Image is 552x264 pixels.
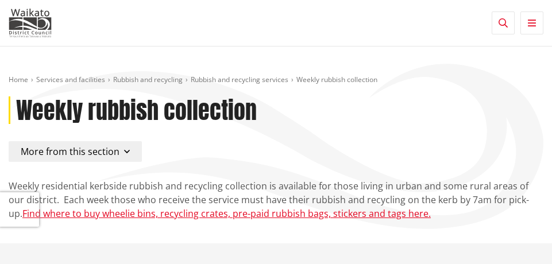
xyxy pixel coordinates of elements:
[191,75,288,84] a: Rubbish and recycling services
[9,75,28,84] a: Home
[21,145,119,158] span: More from this section
[9,9,52,37] img: Waikato District Council - Te Kaunihera aa Takiwaa o Waikato
[22,207,431,220] a: Find where to buy wheelie bins, recycling crates, pre-paid rubbish bags, stickers and tags here.
[16,96,257,124] h1: Weekly rubbish collection
[9,75,543,85] nav: breadcrumb
[296,75,377,84] span: Weekly rubbish collection
[9,179,543,220] p: Weekly residential kerbside rubbish and recycling collection is available for those living in urb...
[9,141,142,162] button: More from this section
[36,75,105,84] a: Services and facilities
[113,75,183,84] a: Rubbish and recycling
